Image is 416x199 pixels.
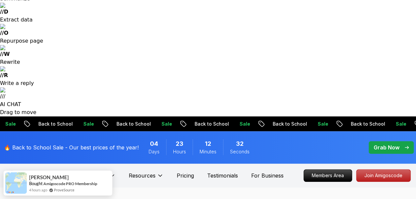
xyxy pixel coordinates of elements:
span: Minutes [200,148,216,155]
span: Seconds [230,148,250,155]
p: Back to School [334,121,379,127]
p: Back to School [256,121,301,127]
p: Sale [67,121,88,127]
p: Join Amigoscode [356,170,410,181]
a: ProveSource [54,188,74,192]
span: 23 Hours [176,139,183,148]
a: For Business [251,172,284,179]
a: Amigoscode PRO Membership [43,181,97,186]
p: Resources [129,172,156,179]
p: 🔥 Back to School Sale - Our best prices of the year! [4,143,139,151]
a: Join Amigoscode [356,169,411,182]
p: Sale [145,121,166,127]
p: Grab Now [374,143,399,151]
p: Sale [301,121,322,127]
p: Back to School [178,121,223,127]
img: provesource social proof notification image [5,172,27,194]
span: Days [149,148,160,155]
a: Members Area [303,169,352,182]
a: Testimonials [207,172,238,179]
span: 4 hours ago [29,187,47,193]
span: 12 Minutes [205,139,211,148]
p: Sale [379,121,400,127]
span: [PERSON_NAME] [29,175,69,180]
span: 32 Seconds [236,139,244,148]
p: Back to School [22,121,67,127]
span: Hours [173,148,186,155]
span: Bought [29,181,43,186]
a: Pricing [177,172,194,179]
p: Sale [223,121,244,127]
p: Back to School [100,121,145,127]
span: 4 Days [150,139,158,148]
button: Resources [129,172,163,185]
